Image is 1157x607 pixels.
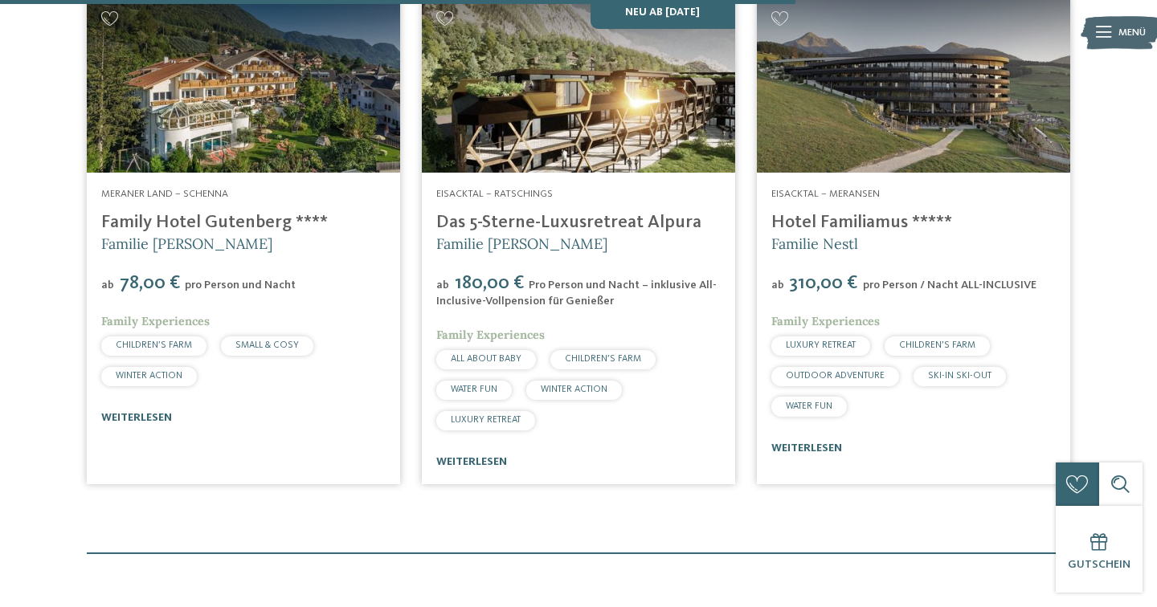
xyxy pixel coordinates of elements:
[116,274,183,293] span: 78,00 €
[116,371,182,381] span: WINTER ACTION
[786,274,861,293] span: 310,00 €
[101,234,272,253] span: Familie [PERSON_NAME]
[899,340,975,350] span: CHILDREN’S FARM
[786,340,856,350] span: LUXURY RETREAT
[771,234,858,253] span: Familie Nestl
[101,279,114,291] span: ab
[101,412,172,423] a: weiterlesen
[863,279,1036,291] span: pro Person / Nacht ALL-INCLUSIVE
[436,214,701,231] a: Das 5-Sterne-Luxusretreat Alpura
[101,189,228,199] span: Meraner Land – Schenna
[451,354,521,364] span: ALL ABOUT BABY
[436,328,545,342] span: Family Experiences
[771,189,880,199] span: Eisacktal – Meransen
[235,340,299,350] span: SMALL & COSY
[928,371,991,381] span: SKI-IN SKI-OUT
[451,274,527,293] span: 180,00 €
[771,314,880,328] span: Family Experiences
[771,442,842,454] a: weiterlesen
[1068,559,1130,570] span: Gutschein
[541,385,607,394] span: WINTER ACTION
[1056,506,1143,593] a: Gutschein
[786,401,832,411] span: WATER FUN
[436,456,507,467] a: weiterlesen
[116,340,192,350] span: CHILDREN’S FARM
[436,279,717,307] span: Pro Person und Nacht – inklusive All-Inclusive-Vollpension für Genießer
[436,279,449,291] span: ab
[101,314,210,328] span: Family Experiences
[771,279,784,291] span: ab
[185,279,296,291] span: pro Person und Nacht
[436,189,553,199] span: Eisacktal – Ratschings
[451,415,521,425] span: LUXURY RETREAT
[451,385,497,394] span: WATER FUN
[565,354,641,364] span: CHILDREN’S FARM
[786,371,885,381] span: OUTDOOR ADVENTURE
[436,234,607,253] span: Familie [PERSON_NAME]
[101,214,328,231] a: Family Hotel Gutenberg ****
